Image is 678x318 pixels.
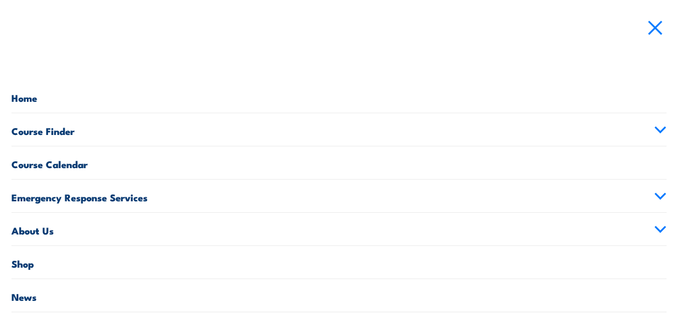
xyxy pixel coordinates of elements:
[11,146,667,179] a: Course Calendar
[11,80,667,113] a: Home
[11,113,667,146] a: Course Finder
[11,180,667,212] a: Emergency Response Services
[11,246,667,279] a: Shop
[11,213,667,245] a: About Us
[11,279,667,312] a: News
